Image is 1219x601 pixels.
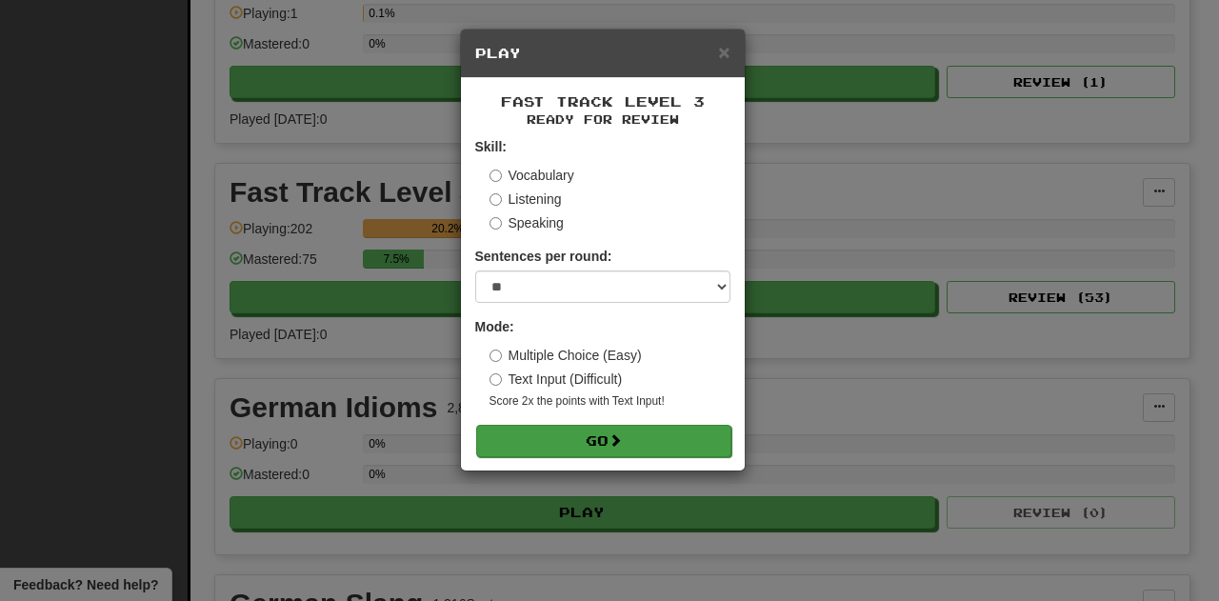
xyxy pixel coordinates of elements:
label: Listening [490,190,562,209]
input: Text Input (Difficult) [490,373,502,386]
label: Multiple Choice (Easy) [490,346,642,365]
strong: Mode: [475,319,514,334]
label: Vocabulary [490,166,574,185]
h5: Play [475,44,730,63]
span: Fast Track Level 3 [501,93,705,110]
span: × [718,41,729,63]
label: Sentences per round: [475,247,612,266]
input: Speaking [490,217,502,230]
input: Multiple Choice (Easy) [490,350,502,362]
button: Go [476,425,731,457]
input: Listening [490,193,502,206]
small: Score 2x the points with Text Input ! [490,393,730,410]
label: Speaking [490,213,564,232]
button: Close [718,42,729,62]
strong: Skill: [475,139,507,154]
input: Vocabulary [490,170,502,182]
small: Ready for Review [475,111,730,128]
label: Text Input (Difficult) [490,370,623,389]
